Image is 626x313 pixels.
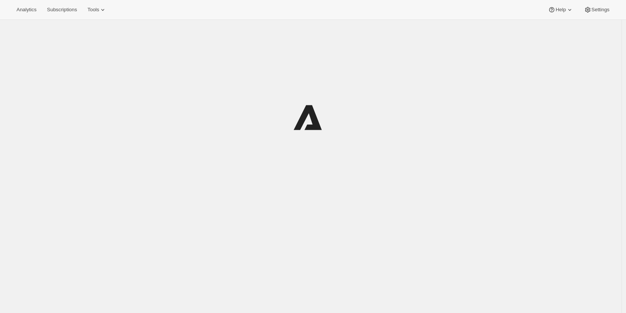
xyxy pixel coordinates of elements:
button: Tools [83,4,111,15]
span: Settings [591,7,609,13]
span: Analytics [17,7,36,13]
button: Subscriptions [42,4,81,15]
button: Settings [579,4,614,15]
span: Subscriptions [47,7,77,13]
span: Help [555,7,566,13]
span: Tools [87,7,99,13]
button: Analytics [12,4,41,15]
button: Help [543,4,578,15]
